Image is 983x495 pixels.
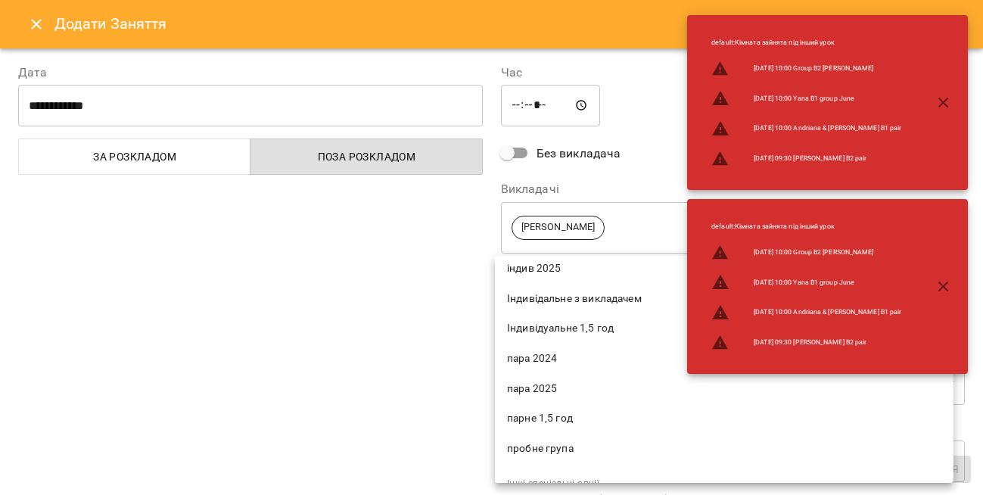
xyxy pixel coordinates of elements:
[699,32,913,54] li: default : Кімната зайнята під інший урок
[507,441,941,456] span: пробне група
[699,83,913,114] li: [DATE] 10:00 Yana B1 group June
[507,291,941,307] span: Індивідальне з викладачем
[507,351,941,366] span: пара 2024
[699,267,913,297] li: [DATE] 10:00 Yana B1 group June
[699,297,913,328] li: [DATE] 10:00 Andriana & [PERSON_NAME] B1 pair
[507,261,941,276] span: індив 2025
[699,328,913,358] li: [DATE] 09:30 [PERSON_NAME] B2 pair
[699,54,913,84] li: [DATE] 10:00 Group B2 [PERSON_NAME]
[699,238,913,268] li: [DATE] 10:00 Group B2 [PERSON_NAME]
[507,321,941,336] span: Індивідуальне 1,5 год
[699,144,913,174] li: [DATE] 09:30 [PERSON_NAME] B2 pair
[507,411,941,426] span: парне 1,5 год
[507,478,599,488] span: Інші спеціальні опції
[699,114,913,144] li: [DATE] 10:00 Andriana & [PERSON_NAME] B1 pair
[507,381,941,397] span: пара 2025
[699,216,913,238] li: default : Кімната зайнята під інший урок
